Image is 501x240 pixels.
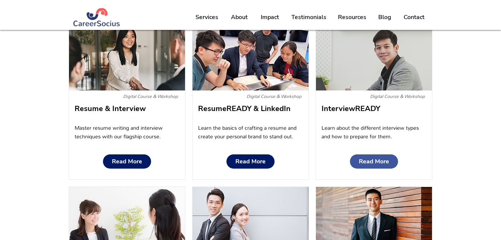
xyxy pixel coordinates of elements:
p: About [227,8,251,27]
a: Services [190,8,225,27]
p: Blog [375,8,395,27]
span: InterviewREADY [322,104,380,114]
span: Learn about the different interview types and how to prepare for them. [322,124,419,139]
a: Testimonials [285,8,332,27]
span: Digital Course & Workshop [123,93,178,99]
span: Digital Course & Workshop [247,93,301,99]
span: ResumeREADY & LinkedIn [198,104,291,114]
a: Impact [254,8,285,27]
img: Logo Blue (#283972) png.png [73,8,121,27]
a: Read More [226,154,275,169]
a: Resources [332,8,372,27]
p: Impact [257,8,283,27]
span: Learn the basics of crafting a resume and create your personal brand to stand out. [198,124,297,139]
span: Master resume writing and interview techniques with our flagship course. [75,124,163,139]
span: Read More [112,158,142,165]
p: Contact [400,8,428,27]
a: Read More [103,154,151,169]
span: Read More [359,158,389,165]
p: Testimonials [288,8,330,27]
a: Blog [372,8,397,27]
a: Read More [350,154,398,169]
a: About [225,8,254,27]
span: Resume & Interview [75,104,146,114]
p: Services [192,8,222,27]
p: Resources [334,8,370,27]
a: Contact [397,8,430,27]
nav: Site [190,8,430,27]
span: Read More [235,158,266,165]
span: Digital Course & Workshop [370,93,425,99]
